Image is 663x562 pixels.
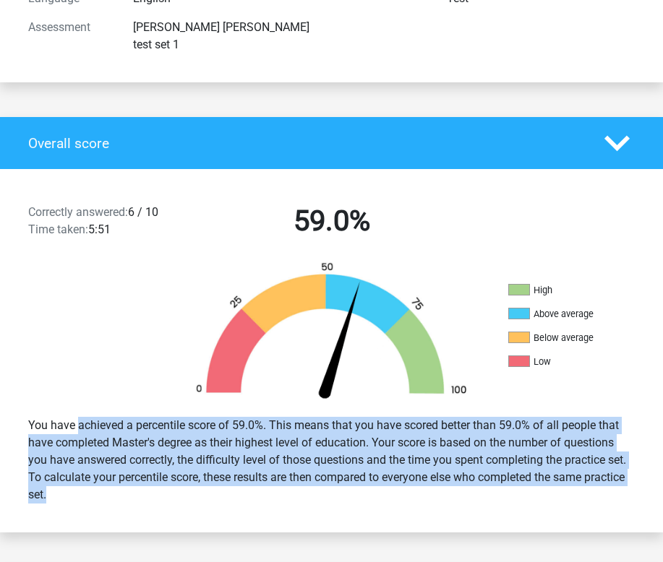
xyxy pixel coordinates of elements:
div: [PERSON_NAME] [PERSON_NAME] test set 1 [122,19,332,53]
h2: 59.0% [185,204,478,238]
li: High [508,284,653,297]
li: Below average [508,332,653,345]
li: Above average [508,308,653,321]
div: Assessment [17,19,122,53]
h4: Overall score [28,135,583,152]
span: Correctly answered: [28,205,128,219]
span: Time taken: [28,222,88,236]
div: 6 / 10 5:51 [17,204,174,244]
img: 59.be30519bd6d4.png [176,261,487,405]
li: Low [508,355,653,368]
div: You have achieved a percentile score of 59.0%. This means that you have scored better than 59.0% ... [17,411,646,509]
